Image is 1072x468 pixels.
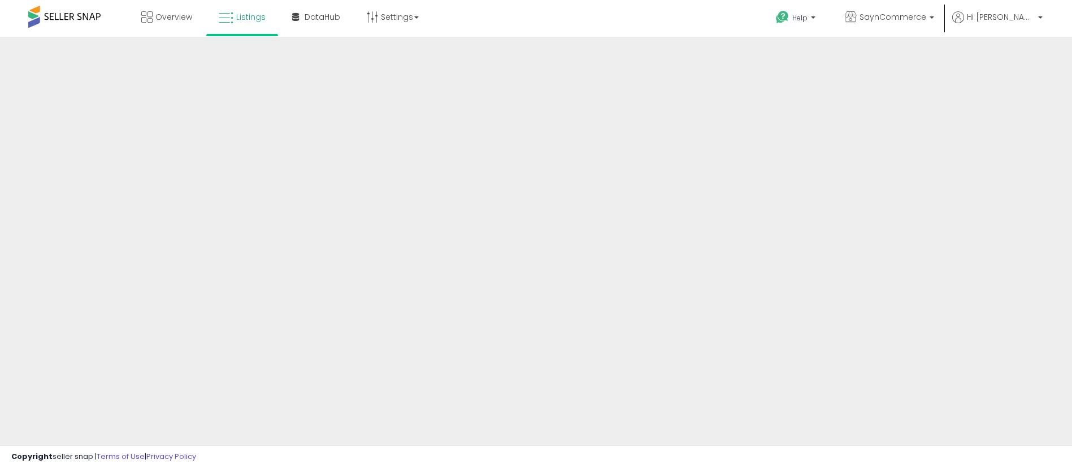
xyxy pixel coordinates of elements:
a: Help [767,2,827,37]
i: Get Help [775,10,789,24]
a: Privacy Policy [146,451,196,462]
strong: Copyright [11,451,53,462]
span: Help [792,13,808,23]
span: Hi [PERSON_NAME] [967,11,1035,23]
span: SaynCommerce [860,11,926,23]
span: Listings [236,11,266,23]
a: Hi [PERSON_NAME] [952,11,1043,37]
a: Terms of Use [97,451,145,462]
span: DataHub [305,11,340,23]
span: Overview [155,11,192,23]
div: seller snap | | [11,452,196,462]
